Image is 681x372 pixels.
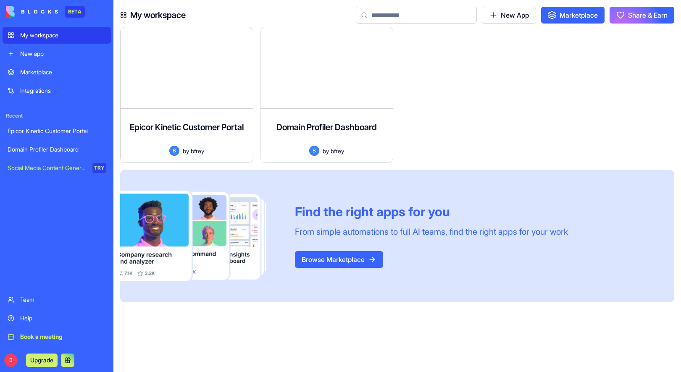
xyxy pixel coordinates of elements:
[8,127,106,135] div: Epicor Kinetic Customer Portal
[482,7,536,24] a: New App
[169,146,179,156] span: B
[331,147,344,155] span: bfrey
[541,7,605,24] a: Marketplace
[130,121,244,133] h4: Epicor Kinetic Customer Portal
[4,354,18,367] span: B
[20,68,106,76] div: Marketplace
[309,146,319,156] span: B
[610,7,674,24] button: Share & Earn
[20,333,106,341] div: Book a meeting
[20,50,106,58] div: New app
[3,27,111,44] a: My workspace
[3,82,111,99] a: Integrations
[8,164,87,172] div: Social Media Content Generator
[323,147,329,155] span: by
[3,141,111,158] a: Domain Profiler Dashboard
[295,204,568,219] div: Find the right apps for you
[3,291,111,308] a: Team
[183,147,189,155] span: by
[276,121,377,133] h4: Domain Profiler Dashboard
[3,328,111,345] a: Book a meeting
[26,354,58,367] button: Upgrade
[6,6,58,18] img: logo
[20,314,106,322] div: Help
[628,10,668,20] span: Share & Earn
[92,163,106,173] div: TRY
[3,160,111,176] a: Social Media Content GeneratorTRY
[26,356,58,364] a: Upgrade
[295,251,383,268] button: Browse Marketplace
[65,6,85,18] div: BETA
[3,113,111,119] span: Recent
[20,31,106,39] div: My workspace
[3,45,111,62] a: New app
[191,147,204,155] span: bfrey
[130,9,186,21] h4: My workspace
[3,310,111,327] a: Help
[3,123,111,139] a: Epicor Kinetic Customer Portal
[20,296,106,304] div: Team
[295,255,383,264] a: Browse Marketplace
[120,27,253,163] a: Epicor Kinetic Customer PortalBbybfrey
[8,145,106,154] div: Domain Profiler Dashboard
[295,226,568,238] div: From simple automations to full AI teams, find the right apps for your work
[3,64,111,81] a: Marketplace
[6,6,85,18] a: BETA
[20,86,106,95] div: Integrations
[260,27,393,163] a: Domain Profiler DashboardBbybfrey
